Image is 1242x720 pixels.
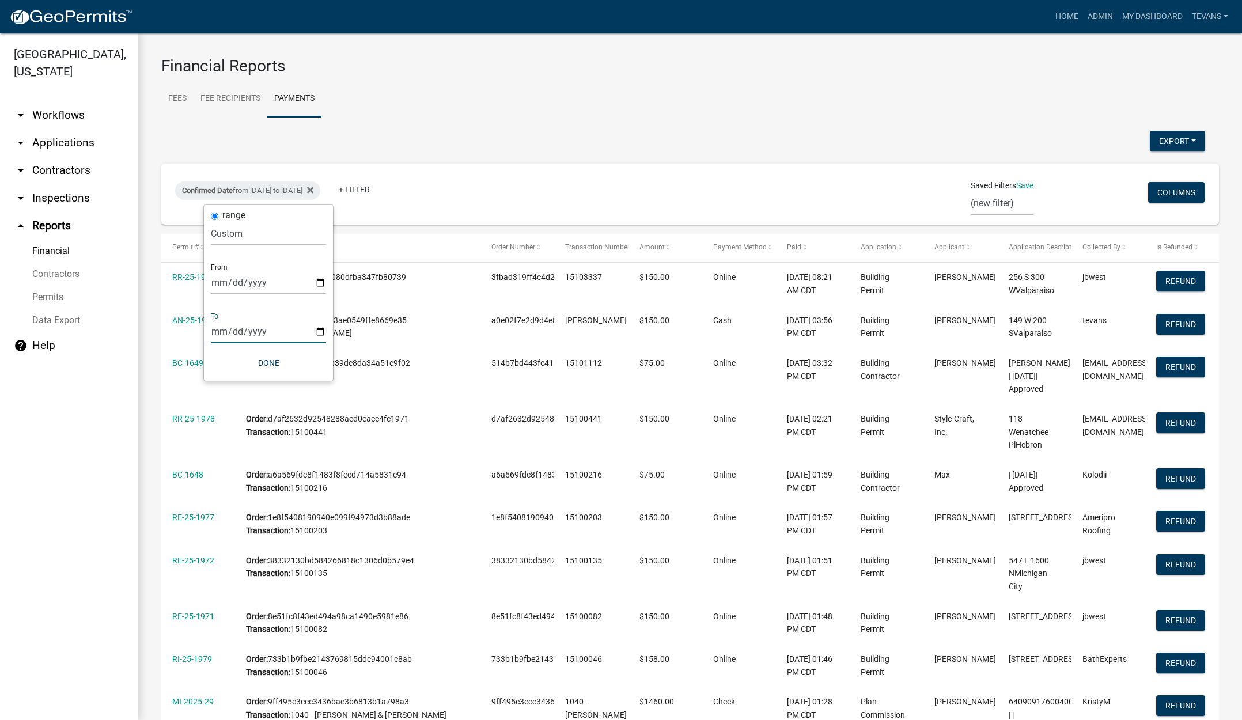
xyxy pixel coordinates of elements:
[934,612,996,621] span: Jeff Wesolowski
[246,612,268,621] b: Order:
[787,412,839,439] div: [DATE] 02:21 PM CDT
[1071,234,1145,262] datatable-header-cell: Collected By
[246,357,469,383] div: 514b7bd443fe41b39dc8da34a51c9f02 15101112
[861,513,889,535] span: Building Permit
[713,414,736,423] span: Online
[246,314,469,340] div: a0e02f7e2d9d4e83ae0549ffe8669e35 [PERSON_NAME]
[14,164,28,177] i: arrow_drop_down
[1156,468,1205,489] button: Refund
[1009,414,1048,450] span: 118 Wenatchee PlHebron
[787,511,839,537] div: [DATE] 01:57 PM CDT
[1156,517,1205,526] wm-modal-confirm: Refund Payment
[1016,181,1033,190] a: Save
[934,243,964,251] span: Applicant
[934,272,996,282] span: Jeff Wesolowski
[14,136,28,150] i: arrow_drop_down
[1082,272,1106,282] span: jbwest
[1150,131,1205,151] button: Export
[787,653,839,679] div: [DATE] 01:46 PM CDT
[565,470,602,479] span: 15100216
[172,272,215,282] a: RR-25-1982
[1082,243,1120,251] span: Collected By
[161,81,194,118] a: Fees
[1082,513,1115,535] span: Ameripro Roofing
[172,316,215,325] a: AN-25-1937
[1009,513,1080,522] span: 106 Shorewood DrValparaiso
[480,234,554,262] datatable-header-cell: Order Number
[1156,695,1205,716] button: Refund
[787,610,839,636] div: [DATE] 01:48 PM CDT
[1145,234,1219,262] datatable-header-cell: Is Refunded
[713,556,736,565] span: Online
[565,654,602,664] span: 15100046
[787,468,839,495] div: [DATE] 01:59 PM CDT
[172,654,212,664] a: RI-25-1979
[565,414,602,423] span: 15100441
[713,654,736,664] span: Online
[787,243,801,251] span: Paid
[776,234,850,262] datatable-header-cell: Paid
[1187,6,1233,28] a: tevans
[1156,314,1205,335] button: Refund
[491,612,632,621] span: 8e51fc8f43ed494a98ca1490e5981e86
[565,272,602,282] span: 15103337
[246,414,268,423] b: Order:
[787,554,839,581] div: [DATE] 01:51 PM CDT
[491,316,630,325] span: a0e02f7e2d9d4e83ae0549ffe8669e35
[1082,316,1107,325] span: tevans
[639,272,669,282] span: $150.00
[246,610,469,636] div: 8e51fc8f43ed494a98ca1490e5981e86 15100082
[246,556,268,565] b: Order:
[713,612,736,621] span: Online
[1148,182,1205,203] button: Columns
[491,243,535,251] span: Order Number
[934,414,974,437] span: Style-Craft, Inc.
[1009,470,1043,492] span: | 10/09/2025| Approved
[934,358,996,367] span: Chris Adams
[713,470,736,479] span: Online
[639,243,665,251] span: Amount
[172,470,203,479] a: BC-1648
[1082,654,1127,664] span: BathExperts
[14,108,28,122] i: arrow_drop_down
[161,234,235,262] datatable-header-cell: Permit #
[639,470,665,479] span: $75.00
[861,612,889,634] span: Building Permit
[1051,6,1083,28] a: Home
[565,243,630,251] span: Transaction Number
[1082,697,1110,706] span: KristyM
[246,427,290,437] b: Transaction:
[565,513,602,522] span: 15100203
[1156,363,1205,372] wm-modal-confirm: Refund Payment
[565,358,602,367] span: 15101112
[330,179,379,200] a: + Filter
[1009,556,1049,592] span: 547 E 1600 NMichigan City
[1156,511,1205,532] button: Refund
[861,654,889,677] span: Building Permit
[491,654,635,664] span: 733b1b9fbe2143769815ddc94001c8ab
[1118,6,1187,28] a: My Dashboard
[934,316,996,325] span: Tami Evans
[639,556,669,565] span: $150.00
[194,81,267,118] a: Fee Recipients
[491,414,633,423] span: d7af2632d92548288aed0eace4fe1971
[934,470,950,479] span: Max
[246,511,469,537] div: 1e8f5408190940e099f94973d3b88ade 15100203
[1156,419,1205,428] wm-modal-confirm: Refund Payment
[491,470,630,479] span: a6a569fdc8f1483f8fecd714a5831c94
[246,653,469,679] div: 733b1b9fbe2143769815ddc94001c8ab 15100046
[1009,612,1080,621] span: 431 Westchester CirValparaiso
[639,358,665,367] span: $75.00
[1156,278,1205,287] wm-modal-confirm: Refund Payment
[491,272,630,282] span: 3fbad319ff4c4d2080dfba347fb80739
[14,339,28,353] i: help
[491,697,633,706] span: 9ff495c3ecc3436bae3b6813b1a798a3
[934,513,996,522] span: Kevin Gray
[246,412,469,439] div: d7af2632d92548288aed0eace4fe1971 15100441
[1082,414,1149,437] span: stylecraftinfo@gmail.com
[1009,358,1070,394] span: Christopher Adams | 10/09/2025| Approved
[861,316,889,338] span: Building Permit
[639,316,669,325] span: $150.00
[161,56,1219,76] h3: Financial Reports
[934,697,996,706] span: Kristy Marasco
